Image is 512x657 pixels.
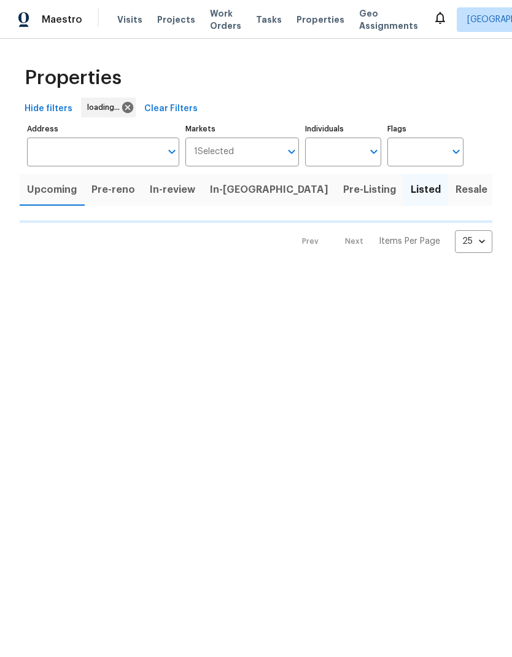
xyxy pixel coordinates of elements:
span: Clear Filters [144,101,198,117]
span: Pre-Listing [343,181,396,198]
button: Clear Filters [139,98,203,120]
label: Flags [387,125,464,133]
button: Open [283,143,300,160]
span: 1 Selected [194,147,234,157]
span: Geo Assignments [359,7,418,32]
span: Upcoming [27,181,77,198]
nav: Pagination Navigation [290,230,492,253]
label: Individuals [305,125,381,133]
span: Tasks [256,15,282,24]
label: Markets [185,125,300,133]
span: Visits [117,14,142,26]
span: Properties [25,72,122,84]
button: Open [163,143,180,160]
span: Work Orders [210,7,241,32]
div: loading... [81,98,136,117]
p: Items Per Page [379,235,440,247]
span: Hide filters [25,101,72,117]
span: In-[GEOGRAPHIC_DATA] [210,181,328,198]
span: Maestro [42,14,82,26]
button: Hide filters [20,98,77,120]
label: Address [27,125,179,133]
span: Projects [157,14,195,26]
button: Open [365,143,382,160]
span: In-review [150,181,195,198]
div: 25 [455,225,492,257]
span: Properties [297,14,344,26]
button: Open [448,143,465,160]
span: loading... [87,101,125,114]
span: Resale [456,181,487,198]
span: Listed [411,181,441,198]
span: Pre-reno [91,181,135,198]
